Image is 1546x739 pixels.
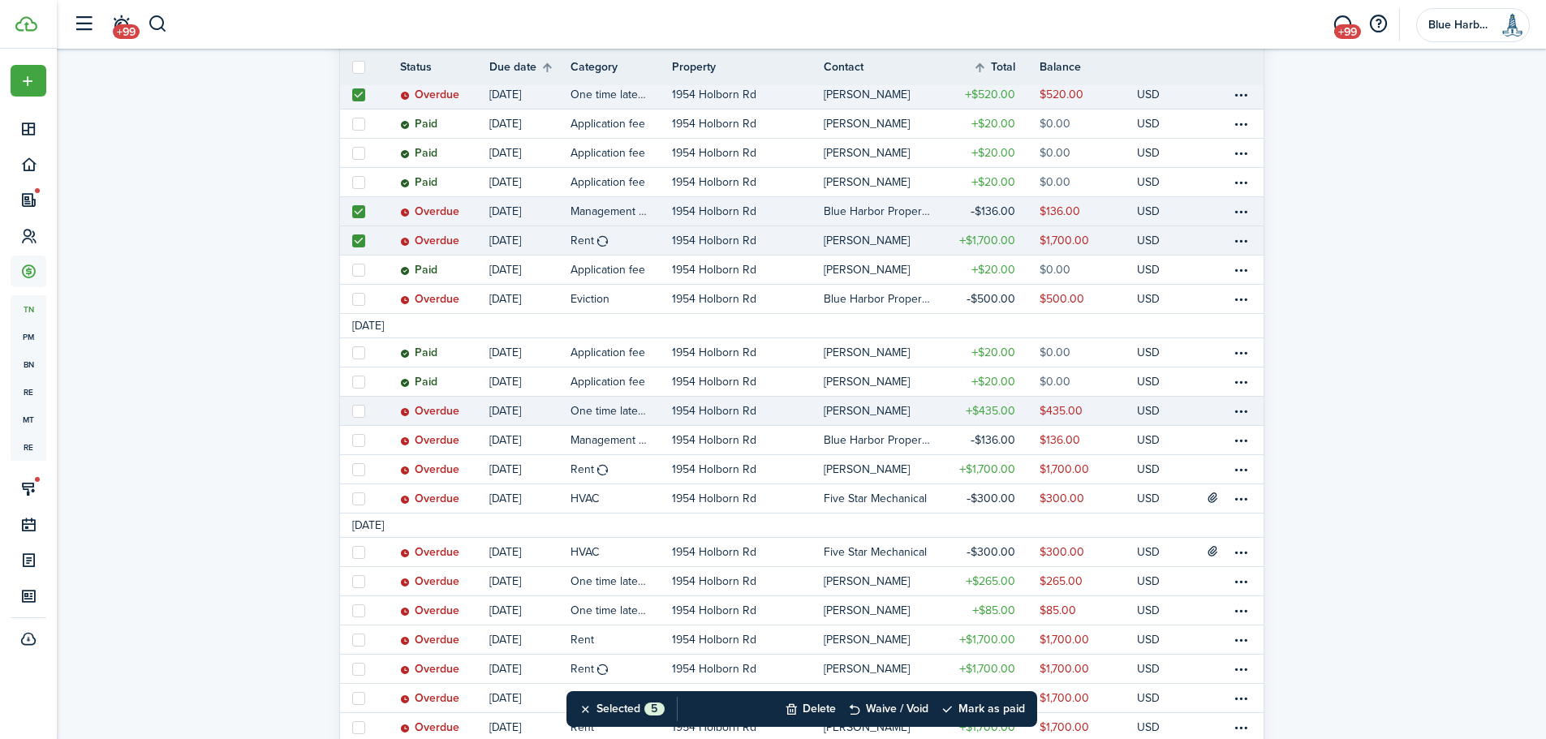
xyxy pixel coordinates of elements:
[824,88,910,101] table-profile-info-text: [PERSON_NAME]
[400,293,459,306] status: Overdue
[400,426,489,454] a: Overdue
[1040,544,1084,561] table-amount-description: $300.00
[966,573,1015,590] table-amount-title: $265.00
[1040,256,1137,284] a: $0.00
[1137,197,1182,226] a: USD
[942,110,1040,138] a: $20.00
[942,338,1040,367] a: $20.00
[571,285,672,313] a: Eviction
[68,9,99,40] button: Open sidebar
[824,434,932,447] table-profile-info-text: Blue Harbor Properties
[1137,203,1160,220] p: USD
[1040,261,1070,278] table-amount-description: $0.00
[1040,80,1137,109] a: $520.00
[571,232,594,249] table-info-title: Rent
[942,256,1040,284] a: $20.00
[489,567,571,595] a: [DATE]
[400,168,489,196] a: Paid
[489,86,521,103] p: [DATE]
[672,261,756,278] p: 1954 Holborn Rd
[489,602,521,619] p: [DATE]
[1040,484,1137,513] a: $300.00
[1040,538,1137,566] a: $300.00
[1040,455,1137,483] a: $1,700.00
[1040,397,1137,425] a: $435.00
[1040,110,1137,138] a: $0.00
[148,11,168,38] button: Search
[824,139,942,167] a: [PERSON_NAME]
[571,290,609,307] table-info-title: Eviction
[571,426,672,454] a: Management fees
[571,338,672,367] a: Application fee
[824,397,942,425] a: [PERSON_NAME]
[489,373,521,390] p: [DATE]
[571,544,599,561] table-info-title: HVAC
[1040,367,1137,396] a: $0.00
[489,397,571,425] a: [DATE]
[971,261,1015,278] table-amount-title: $20.00
[571,373,645,390] table-info-title: Application fee
[489,256,571,284] a: [DATE]
[571,203,648,220] table-info-title: Management fees
[400,338,489,367] a: Paid
[824,596,942,625] a: [PERSON_NAME]
[824,338,942,367] a: [PERSON_NAME]
[672,426,825,454] a: 1954 Holborn Rd
[1137,602,1160,619] p: USD
[489,402,521,419] p: [DATE]
[672,338,825,367] a: 1954 Holborn Rd
[824,168,942,196] a: [PERSON_NAME]
[1137,86,1160,103] p: USD
[672,602,756,619] p: 1954 Holborn Rd
[824,226,942,255] a: [PERSON_NAME]
[400,405,459,418] status: Overdue
[1137,110,1182,138] a: USD
[1040,432,1080,449] table-amount-description: $136.00
[400,226,489,255] a: Overdue
[571,596,672,625] a: One time late fee
[942,484,1040,513] a: $300.00
[1040,232,1089,249] table-amount-description: $1,700.00
[11,350,46,378] span: bn
[672,290,756,307] p: 1954 Holborn Rd
[113,24,140,39] span: +99
[967,544,1015,561] table-amount-title: $300.00
[571,397,672,425] a: One time late fee
[400,234,459,247] status: Overdue
[1040,596,1137,625] a: $85.00
[971,373,1015,390] table-amount-title: $20.00
[1040,573,1083,590] table-amount-description: $265.00
[1137,144,1160,161] p: USD
[11,323,46,350] span: pm
[1137,373,1160,390] p: USD
[571,139,672,167] a: Application fee
[400,139,489,167] a: Paid
[571,367,672,396] a: Application fee
[824,455,942,483] a: [PERSON_NAME]
[1137,256,1182,284] a: USD
[489,58,571,77] th: Sort
[1137,538,1182,566] a: USD
[824,264,910,277] table-profile-info-text: [PERSON_NAME]
[672,168,825,196] a: 1954 Holborn Rd
[571,115,645,132] table-info-title: Application fee
[672,455,825,483] a: 1954 Holborn Rd
[1137,455,1182,483] a: USD
[966,402,1015,419] table-amount-title: $435.00
[959,232,1015,249] table-amount-title: $1,700.00
[672,596,825,625] a: 1954 Holborn Rd
[400,567,489,595] a: Overdue
[672,80,825,109] a: 1954 Holborn Rd
[400,546,459,559] status: Overdue
[971,174,1015,191] table-amount-title: $20.00
[942,80,1040,109] a: $520.00
[967,290,1015,307] table-amount-title: $500.00
[489,484,571,513] a: [DATE]
[489,490,521,507] p: [DATE]
[824,575,910,588] table-profile-info-text: [PERSON_NAME]
[942,197,1040,226] a: $136.00
[1040,338,1137,367] a: $0.00
[1137,397,1182,425] a: USD
[824,484,942,513] a: Five Star Mechanical
[824,567,942,595] a: [PERSON_NAME]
